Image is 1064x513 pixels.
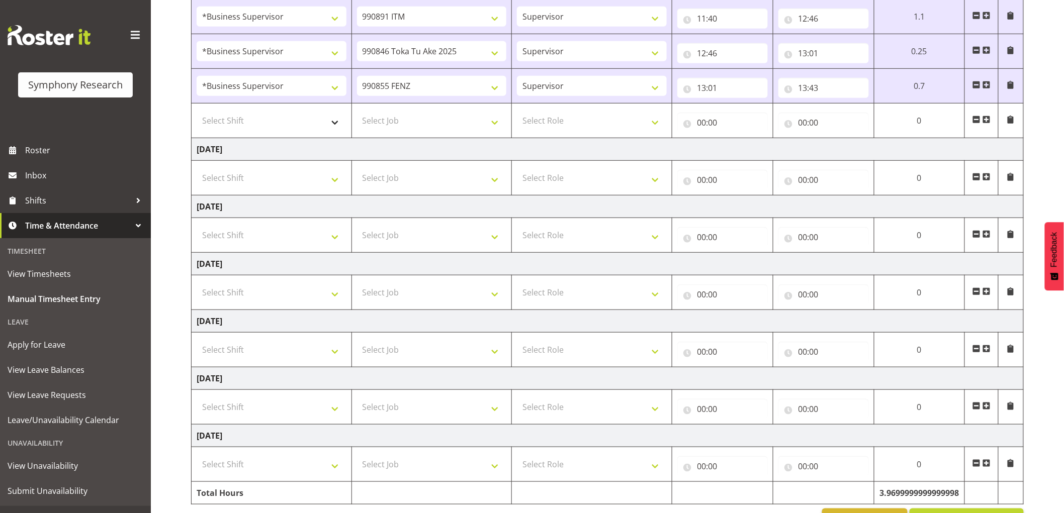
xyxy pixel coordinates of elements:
[192,138,1024,161] td: [DATE]
[3,433,148,453] div: Unavailability
[192,195,1024,218] td: [DATE]
[192,482,352,504] td: Total Hours
[874,390,964,425] td: 0
[8,291,143,306] span: Manual Timesheet Entry
[25,193,131,208] span: Shifts
[25,143,146,158] span: Roster
[8,25,91,45] img: Rosterit website logo
[25,218,131,233] span: Time & Attendance
[3,312,148,332] div: Leave
[8,337,143,352] span: Apply for Leave
[874,482,964,504] td: 3.9699999999999998
[778,342,869,362] input: Click to select...
[778,227,869,247] input: Click to select...
[874,161,964,195] td: 0
[778,399,869,419] input: Click to select...
[778,456,869,476] input: Click to select...
[3,286,148,312] a: Manual Timesheet Entry
[3,453,148,478] a: View Unavailability
[677,342,768,362] input: Click to select...
[778,9,869,29] input: Click to select...
[192,425,1024,447] td: [DATE]
[677,284,768,304] input: Click to select...
[677,113,768,133] input: Click to select...
[778,170,869,190] input: Click to select...
[1050,232,1059,267] span: Feedback
[3,478,148,503] a: Submit Unavailability
[25,168,146,183] span: Inbox
[677,43,768,63] input: Click to select...
[3,382,148,407] a: View Leave Requests
[874,34,964,69] td: 0.25
[3,241,148,261] div: Timesheet
[8,362,143,377] span: View Leave Balances
[3,261,148,286] a: View Timesheets
[8,413,143,428] span: Leave/Unavailability Calendar
[192,367,1024,390] td: [DATE]
[874,218,964,253] td: 0
[778,78,869,98] input: Click to select...
[677,9,768,29] input: Click to select...
[8,266,143,281] span: View Timesheets
[874,333,964,367] td: 0
[778,43,869,63] input: Click to select...
[8,458,143,473] span: View Unavailability
[3,332,148,357] a: Apply for Leave
[778,284,869,304] input: Click to select...
[8,387,143,402] span: View Leave Requests
[3,407,148,433] a: Leave/Unavailability Calendar
[677,456,768,476] input: Click to select...
[677,227,768,247] input: Click to select...
[874,275,964,310] td: 0
[778,113,869,133] input: Click to select...
[192,253,1024,275] td: [DATE]
[8,483,143,498] span: Submit Unavailability
[3,357,148,382] a: View Leave Balances
[28,77,123,92] div: Symphony Research
[1045,222,1064,290] button: Feedback - Show survey
[874,104,964,138] td: 0
[874,69,964,104] td: 0.7
[677,170,768,190] input: Click to select...
[874,447,964,482] td: 0
[677,78,768,98] input: Click to select...
[192,310,1024,333] td: [DATE]
[677,399,768,419] input: Click to select...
